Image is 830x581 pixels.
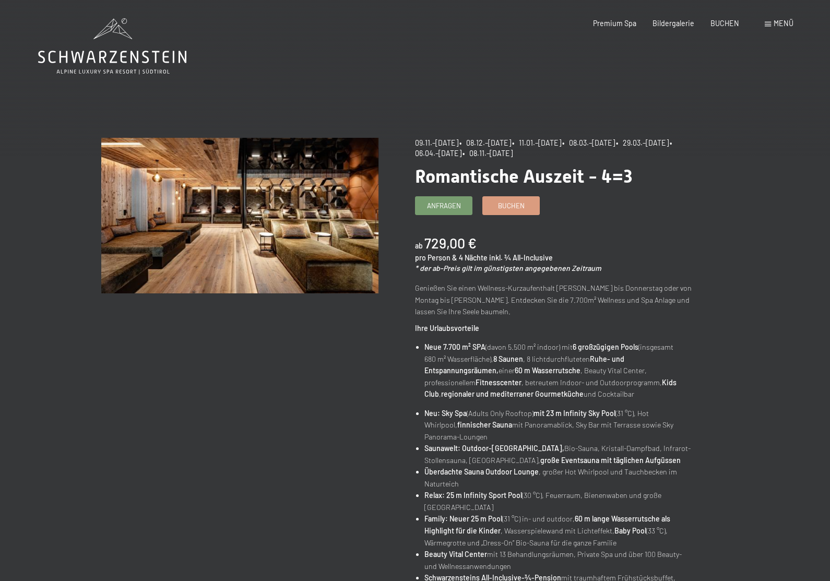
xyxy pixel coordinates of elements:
span: 09.11.–[DATE] [415,138,458,147]
strong: Beauty Vital Center [424,550,487,559]
p: Genießen Sie einen Wellness-Kurzaufenthalt [PERSON_NAME] bis Donnerstag oder von Montag bis [PERS... [415,282,692,318]
span: 4 Nächte [459,253,488,262]
span: inkl. ¾ All-Inclusive [489,253,553,262]
li: (30 °C), Feuerraum, Bienenwaben und große [GEOGRAPHIC_DATA] [424,490,692,513]
span: • 11.01.–[DATE] [512,138,561,147]
strong: 6 großzügigen Pools [573,342,638,351]
strong: Neue 7.700 m² SPA [424,342,485,351]
strong: große Eventsauna mit täglichen Aufgüssen [540,456,681,465]
strong: Relax: 25 m Infinity Sport Pool [424,491,522,500]
strong: Family: Neuer 25 m Pool [424,514,502,523]
strong: Überdachte Sauna Outdoor Lounge [424,467,539,476]
a: BUCHEN [710,19,739,28]
strong: Fitnesscenter [476,378,521,387]
li: , großer Hot Whirlpool und Tauchbecken im Naturteich [424,466,692,490]
a: Premium Spa [593,19,636,28]
strong: Saunawelt: Outdoor-[GEOGRAPHIC_DATA], [424,444,564,453]
span: Buchen [498,201,525,210]
strong: Ihre Urlaubsvorteile [415,324,479,333]
img: Romantische Auszeit - 4=3 [101,138,378,293]
li: mit 13 Behandlungsräumen, Private Spa und über 100 Beauty- und Wellnessanwendungen [424,549,692,572]
span: • 08.11.–[DATE] [463,149,513,158]
span: • 06.04.–[DATE] [415,138,675,158]
li: Bio-Sauna, Kristall-Dampfbad, Infrarot-Stollensauna, [GEOGRAPHIC_DATA], [424,443,692,466]
span: pro Person & [415,253,457,262]
strong: mit 23 m Infinity Sky Pool [533,409,615,418]
b: 729,00 € [424,234,477,251]
span: ab [415,241,423,250]
em: * der ab-Preis gilt im günstigsten angegebenen Zeitraum [415,264,601,272]
span: • 08.12.–[DATE] [459,138,511,147]
a: Buchen [483,197,539,214]
strong: 60 m lange Wasserrutsche als Highlight für die Kinder [424,514,670,535]
span: Romantische Auszeit - 4=3 [415,165,633,187]
strong: 60 m Wasserrutsche [515,366,580,375]
span: Anfragen [427,201,461,210]
span: • 08.03.–[DATE] [562,138,615,147]
a: Bildergalerie [653,19,694,28]
strong: 8 Saunen [493,354,523,363]
strong: finnischer Sauna [457,420,512,429]
li: (31 °C) in- und outdoor, , Wasserspielewand mit Lichteffekt, (33 °C), Wärmegrotte und „Dress-On“ ... [424,513,692,549]
span: • 29.03.–[DATE] [616,138,669,147]
li: (Adults Only Rooftop) (31 °C), Hot Whirlpool, mit Panoramablick, Sky Bar mit Terrasse sowie Sky P... [424,408,692,443]
li: (davon 5.500 m² indoor) mit (insgesamt 680 m² Wasserfläche), , 8 lichtdurchfluteten einer , Beaut... [424,341,692,400]
strong: Baby Pool [614,526,646,535]
strong: regionaler und mediterraner Gourmetküche [441,389,584,398]
a: Anfragen [416,197,472,214]
span: Menü [774,19,793,28]
strong: Neu: Sky Spa [424,409,467,418]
